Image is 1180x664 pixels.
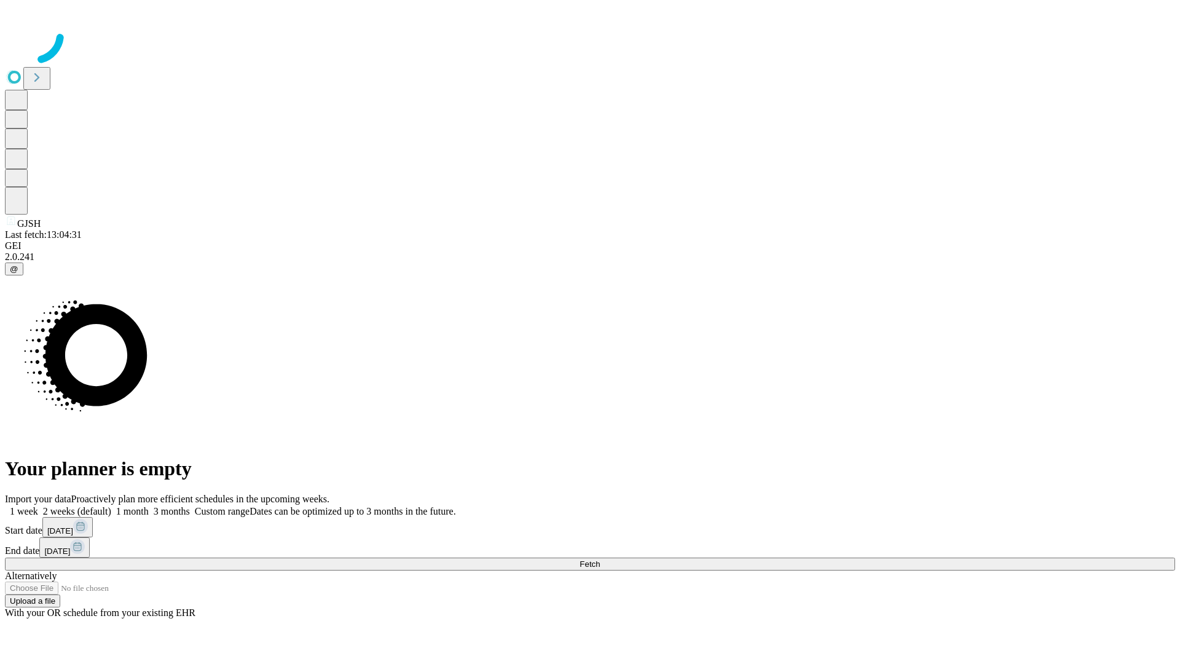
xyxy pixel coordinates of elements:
[5,595,60,607] button: Upload a file
[10,506,38,516] span: 1 week
[195,506,250,516] span: Custom range
[39,537,90,558] button: [DATE]
[250,506,455,516] span: Dates can be optimized up to 3 months in the future.
[5,263,23,275] button: @
[5,229,82,240] span: Last fetch: 13:04:31
[5,251,1175,263] div: 2.0.241
[5,607,195,618] span: With your OR schedule from your existing EHR
[116,506,149,516] span: 1 month
[5,558,1175,571] button: Fetch
[44,547,70,556] span: [DATE]
[17,218,41,229] span: GJSH
[5,494,71,504] span: Import your data
[42,517,93,537] button: [DATE]
[5,571,57,581] span: Alternatively
[5,537,1175,558] div: End date
[5,457,1175,480] h1: Your planner is empty
[5,240,1175,251] div: GEI
[580,559,600,569] span: Fetch
[5,517,1175,537] div: Start date
[47,526,73,536] span: [DATE]
[154,506,190,516] span: 3 months
[10,264,18,274] span: @
[71,494,329,504] span: Proactively plan more efficient schedules in the upcoming weeks.
[43,506,111,516] span: 2 weeks (default)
